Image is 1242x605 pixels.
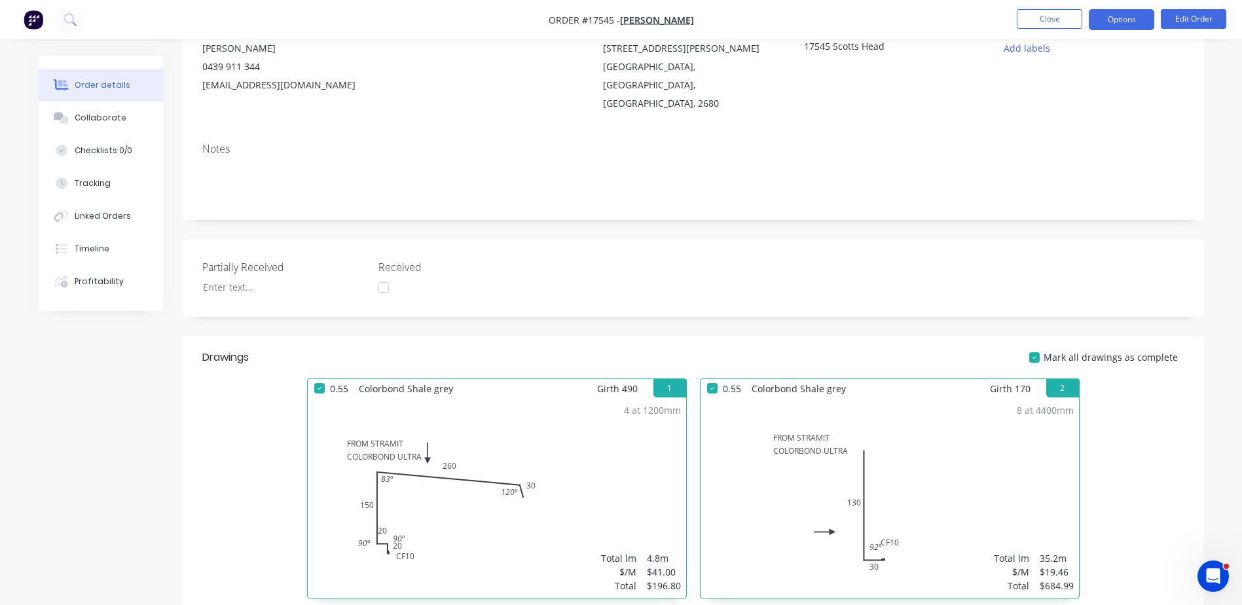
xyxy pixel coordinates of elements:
[1089,9,1154,30] button: Options
[202,350,249,365] div: Drawings
[1046,379,1079,397] button: 2
[202,259,366,275] label: Partially Received
[647,565,681,579] div: $41.00
[24,10,43,29] img: Factory
[1017,9,1082,29] button: Close
[39,167,163,200] button: Tracking
[804,39,968,58] div: 17545 Scotts Head
[75,243,109,255] div: Timeline
[990,379,1031,398] span: Girth 170
[601,579,636,593] div: Total
[549,14,620,26] span: Order #17545 -
[75,112,126,124] div: Collaborate
[1040,551,1074,565] div: 35.2m
[39,134,163,167] button: Checklists 0/0
[1161,9,1226,29] button: Edit Order
[39,200,163,232] button: Linked Orders
[1017,403,1074,417] div: 8 at 4400mm
[601,551,636,565] div: Total lm
[354,379,458,398] span: Colorbond Shale grey
[647,579,681,593] div: $196.80
[603,39,782,113] div: [STREET_ADDRESS][PERSON_NAME][GEOGRAPHIC_DATA], [GEOGRAPHIC_DATA], [GEOGRAPHIC_DATA], 2680
[75,276,124,287] div: Profitability
[603,39,782,58] div: [STREET_ADDRESS][PERSON_NAME]
[647,551,681,565] div: 4.8m
[603,58,782,113] div: [GEOGRAPHIC_DATA], [GEOGRAPHIC_DATA], [GEOGRAPHIC_DATA], 2680
[620,14,694,26] a: [PERSON_NAME]
[39,232,163,265] button: Timeline
[601,565,636,579] div: $/M
[39,265,163,298] button: Profitability
[39,101,163,134] button: Collaborate
[994,565,1029,579] div: $/M
[378,259,542,275] label: Received
[202,39,382,94] div: [PERSON_NAME]0439 911 344[EMAIL_ADDRESS][DOMAIN_NAME]
[75,145,132,156] div: Checklists 0/0
[653,379,686,397] button: 1
[597,379,638,398] span: Girth 490
[39,69,163,101] button: Order details
[997,39,1057,57] button: Add labels
[75,210,131,222] div: Linked Orders
[1044,350,1178,364] span: Mark all drawings as complete
[701,398,1079,598] div: FROM STRAMITCOLORBOND ULTRA130CF103092º8 at 4400mmTotal lm$/MTotal35.2m$19.46$684.99
[325,379,354,398] span: 0.55
[746,379,851,398] span: Colorbond Shale grey
[994,579,1029,593] div: Total
[202,39,382,58] div: [PERSON_NAME]
[1197,560,1229,592] iframe: Intercom live chat
[202,58,382,76] div: 0439 911 344
[1040,565,1074,579] div: $19.46
[624,403,681,417] div: 4 at 1200mm
[994,551,1029,565] div: Total lm
[75,177,111,189] div: Tracking
[1040,579,1074,593] div: $684.99
[202,76,382,94] div: [EMAIL_ADDRESS][DOMAIN_NAME]
[75,79,130,91] div: Order details
[308,398,686,598] div: FROM STRAMITCOLORBOND ULTRACF1020201502603083º120º90º90º4 at 1200mmTotal lm$/MTotal4.8m$41.00$196.80
[718,379,746,398] span: 0.55
[202,143,1184,155] div: Notes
